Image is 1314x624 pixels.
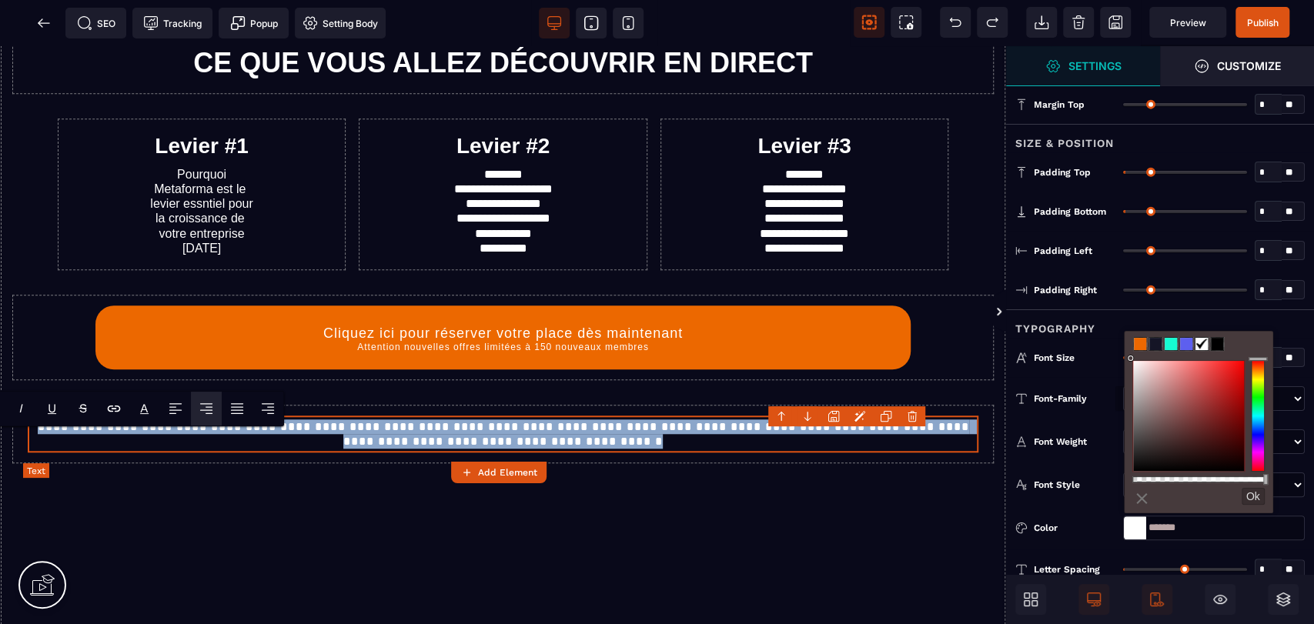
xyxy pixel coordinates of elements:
span: Open Blocks [1015,584,1046,615]
u: U [48,401,56,415]
span: Undo [940,7,971,38]
span: Padding Right [1034,284,1097,296]
span: Setting Body [303,15,378,31]
strong: Settings [1068,60,1122,72]
span: Align Left [160,392,191,425]
h2: Levier #3 [671,83,938,117]
text: Pourquoi Metaforma est le levier essntiel pour la croissance de votre entreprise [DATE] [69,117,335,213]
span: Align Justify [222,392,252,425]
a: ⨯ [1132,486,1152,511]
span: Create Alert Modal [219,8,289,38]
span: Tracking code [132,8,212,38]
span: Open Sub Layers [1268,584,1299,615]
span: Margin Top [1034,98,1085,111]
button: Add Element [451,462,547,483]
span: Strike-through [68,392,99,425]
span: Popup [230,15,278,31]
span: View tablet [576,8,607,38]
h2: Levier #2 [369,83,636,117]
div: Color [1034,520,1115,536]
strong: Customize [1217,60,1281,72]
span: View mobile [613,8,644,38]
span: Padding Left [1034,245,1092,257]
i: I [19,401,23,415]
span: Font Size [1034,352,1075,364]
span: Cmd Hidden Block [1205,584,1235,615]
button: Cliquez ici pour réserver votre place dès maintenantAttention nouvelles offres limitées à 150 nou... [95,259,911,323]
span: Is Show Desktop [1078,584,1109,615]
span: Open Style Manager [1006,46,1160,86]
span: rgb(0, 0, 0) [1210,337,1224,351]
span: SEO [77,15,115,31]
span: Seo meta data [65,8,126,38]
span: View desktop [539,8,570,38]
span: Letter Spacing [1034,563,1100,576]
label: Font color [140,401,149,415]
span: Link [99,392,129,425]
strong: Add Element [478,467,537,478]
span: Publish [1247,17,1279,28]
span: Align Center [191,392,222,425]
span: rgb(21, 21, 38) [1148,337,1162,351]
span: Underline [37,392,68,425]
span: Open Style Manager [1160,46,1314,86]
span: rgb(255, 255, 255) [1195,337,1209,351]
span: Preview [1149,7,1226,38]
span: Favicon [295,8,386,38]
span: Back [28,8,59,38]
h2: Levier #1 [69,83,335,117]
div: Font-Family [1034,391,1115,406]
span: Preview [1170,17,1206,28]
div: Typography [1006,309,1314,338]
span: Screenshot [891,7,921,38]
span: Clear [1063,7,1094,38]
span: Redo [977,7,1008,38]
span: Open Import Webpage [1026,7,1057,38]
span: Italic [6,392,37,425]
button: Ok [1242,488,1265,505]
span: Toggle Views [1006,289,1021,335]
div: Size & Position [1006,124,1314,152]
span: Padding Top [1034,166,1091,179]
span: View components [854,7,884,38]
span: Padding Bottom [1034,205,1106,218]
span: Save [1100,7,1131,38]
span: rgb(236, 104, 0) [1133,337,1147,351]
s: S [79,401,87,415]
span: Save [1235,7,1289,38]
p: A [140,401,149,415]
span: rgb(93, 95, 239) [1179,337,1193,351]
span: rgb(22, 252, 210) [1164,337,1178,351]
span: Tracking [143,15,202,31]
span: Align Right [252,392,283,425]
span: Is Show Mobile [1142,584,1172,615]
div: Font Weight [1034,434,1115,449]
div: Font Style [1034,477,1115,492]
